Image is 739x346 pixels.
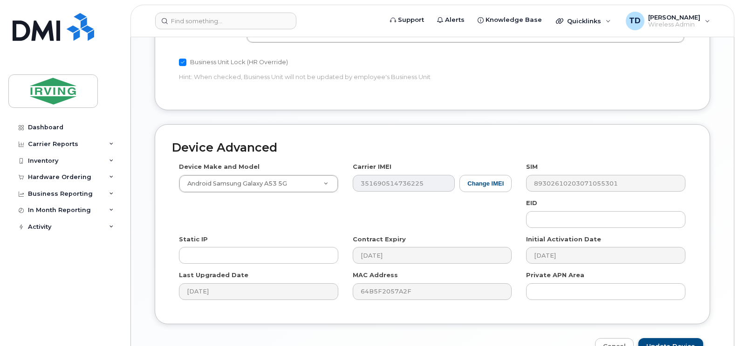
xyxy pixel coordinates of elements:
[383,11,431,29] a: Support
[619,12,717,30] div: Tricia Downard
[182,180,287,188] span: Android Samsung Galaxy A53 5G
[353,235,406,244] label: Contract Expiry
[526,235,601,244] label: Initial Activation Date
[526,199,537,207] label: EID
[648,13,700,21] span: [PERSON_NAME]
[471,11,548,29] a: Knowledge Base
[648,21,700,28] span: Wireless Admin
[179,271,248,279] label: Last Upgraded Date
[567,17,601,25] span: Quicklinks
[445,15,465,25] span: Alerts
[398,15,424,25] span: Support
[486,15,542,25] span: Knowledge Base
[172,141,693,154] h2: Device Advanced
[353,162,391,171] label: Carrier IMEI
[526,271,584,279] label: Private APN Area
[155,13,296,29] input: Find something...
[179,162,260,171] label: Device Make and Model
[431,11,471,29] a: Alerts
[526,162,538,171] label: SIM
[179,175,338,192] a: Android Samsung Galaxy A53 5G
[179,59,186,66] input: Business Unit Lock (HR Override)
[459,175,512,192] button: Change IMEI
[179,57,288,68] label: Business Unit Lock (HR Override)
[353,271,398,279] label: MAC Address
[549,12,617,30] div: Quicklinks
[179,73,512,81] p: Hint: When checked, Business Unit will not be updated by employee's Business Unit
[179,235,208,244] label: Static IP
[629,15,641,27] span: TD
